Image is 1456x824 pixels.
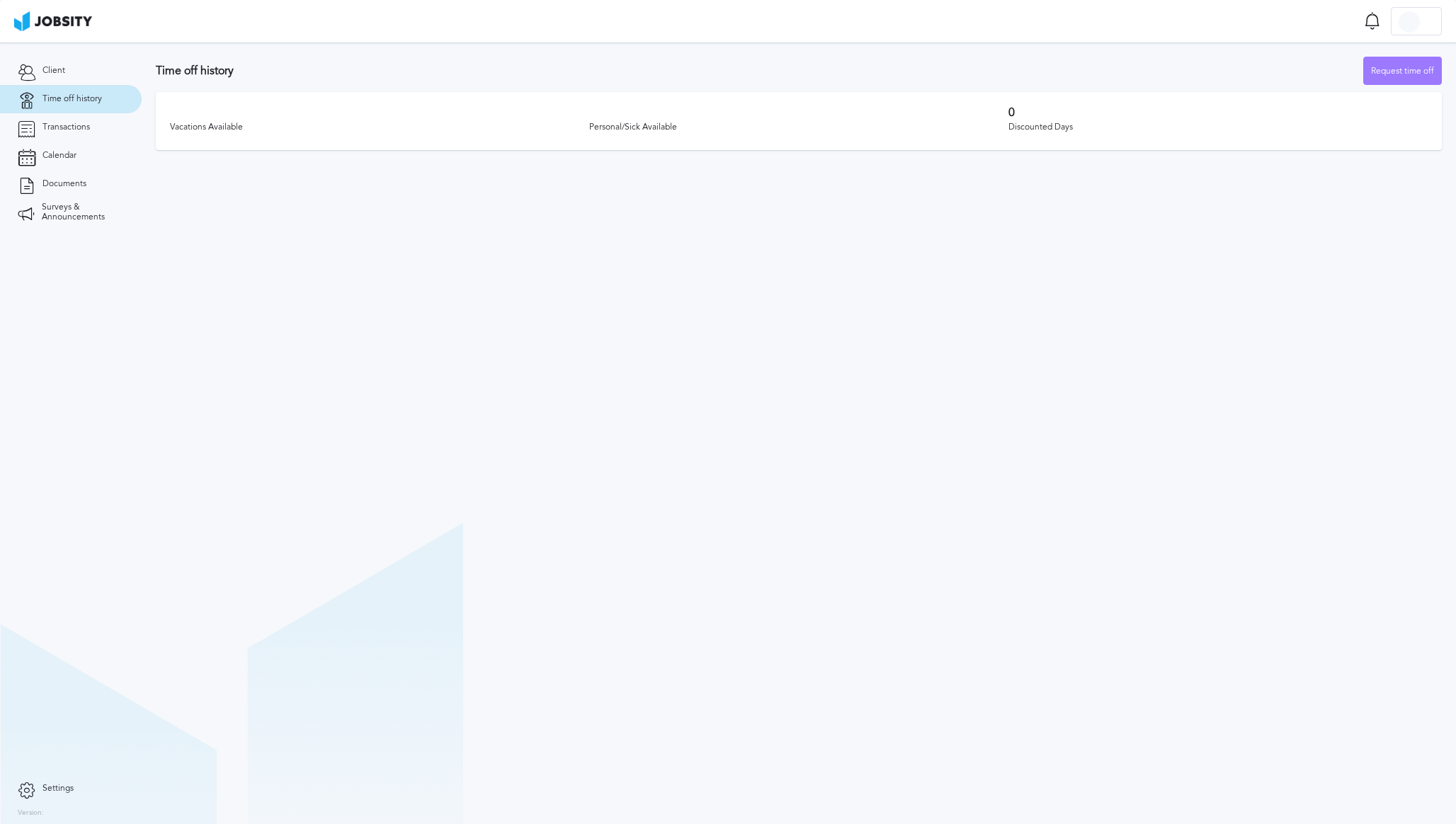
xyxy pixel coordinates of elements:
[1363,57,1442,85] button: Request time off
[156,64,1363,77] h3: Time off history
[42,202,124,222] span: Surveys & Announcements
[14,11,92,31] img: ab4bad089aa723f57921c736e9817d99.png
[42,784,74,794] span: Settings
[1364,57,1441,86] div: Request time off
[42,151,76,161] span: Calendar
[42,122,90,132] span: Transactions
[18,809,44,818] label: Version:
[589,122,1008,132] div: Personal/Sick Available
[42,66,65,76] span: Client
[42,94,102,104] span: Time off history
[42,179,86,189] span: Documents
[1008,122,1428,132] div: Discounted Days
[1008,106,1428,119] h3: 0
[170,122,589,132] div: Vacations Available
